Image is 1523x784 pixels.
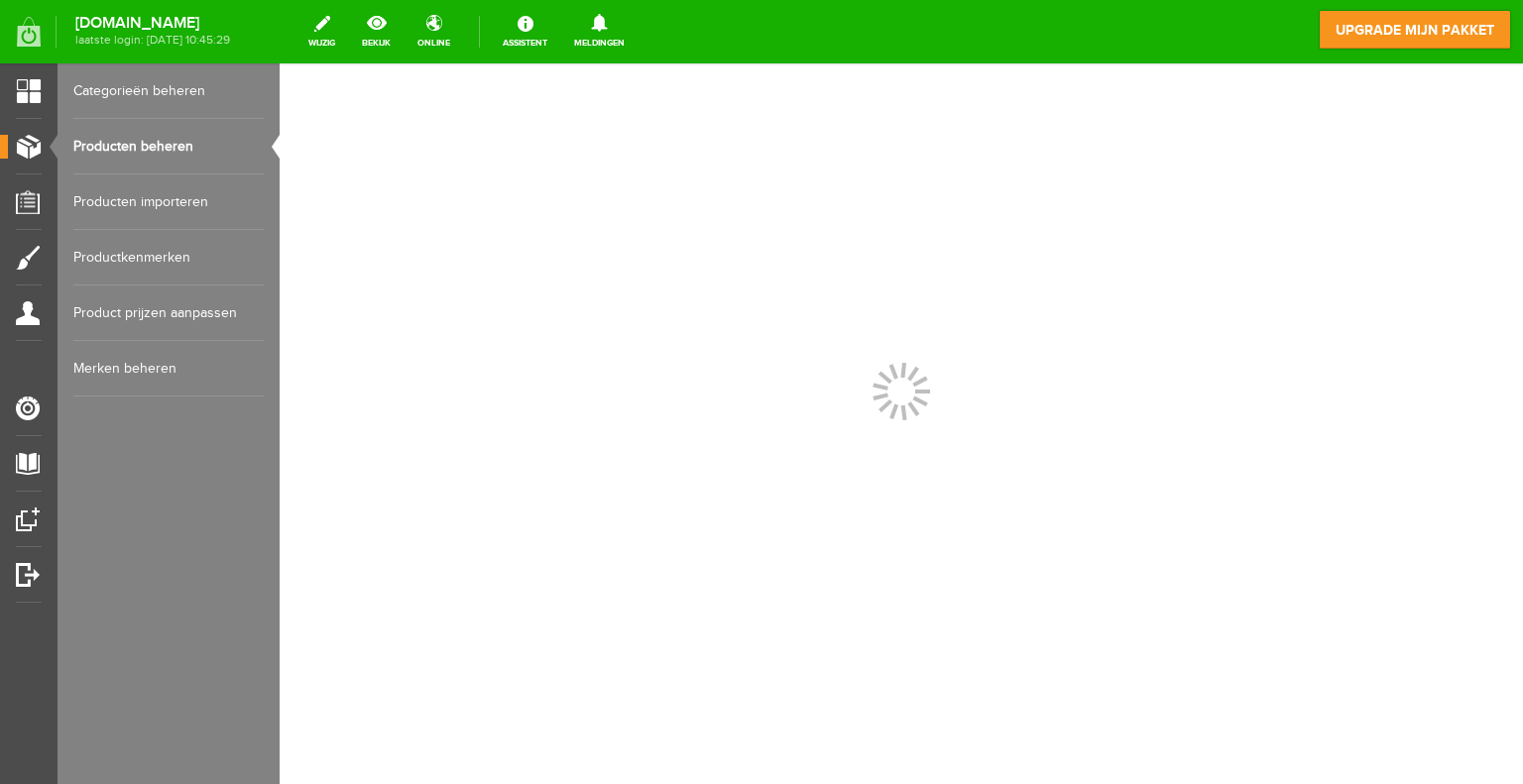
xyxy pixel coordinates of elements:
a: Merken beheren [73,341,264,396]
span: laatste login: [DATE] 10:45:29 [75,35,230,46]
a: Producten beheren [73,119,264,174]
a: wijzig [296,10,347,54]
strong: [DOMAIN_NAME] [75,18,230,29]
a: Categorieën beheren [73,63,264,119]
a: Product prijzen aanpassen [73,285,264,341]
a: Assistent [491,10,559,54]
a: upgrade mijn pakket [1319,10,1511,50]
a: online [406,10,462,54]
a: Productkenmerken [73,230,264,285]
a: bekijk [350,10,403,54]
a: Meldingen [562,10,637,54]
a: Producten importeren [73,174,264,230]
